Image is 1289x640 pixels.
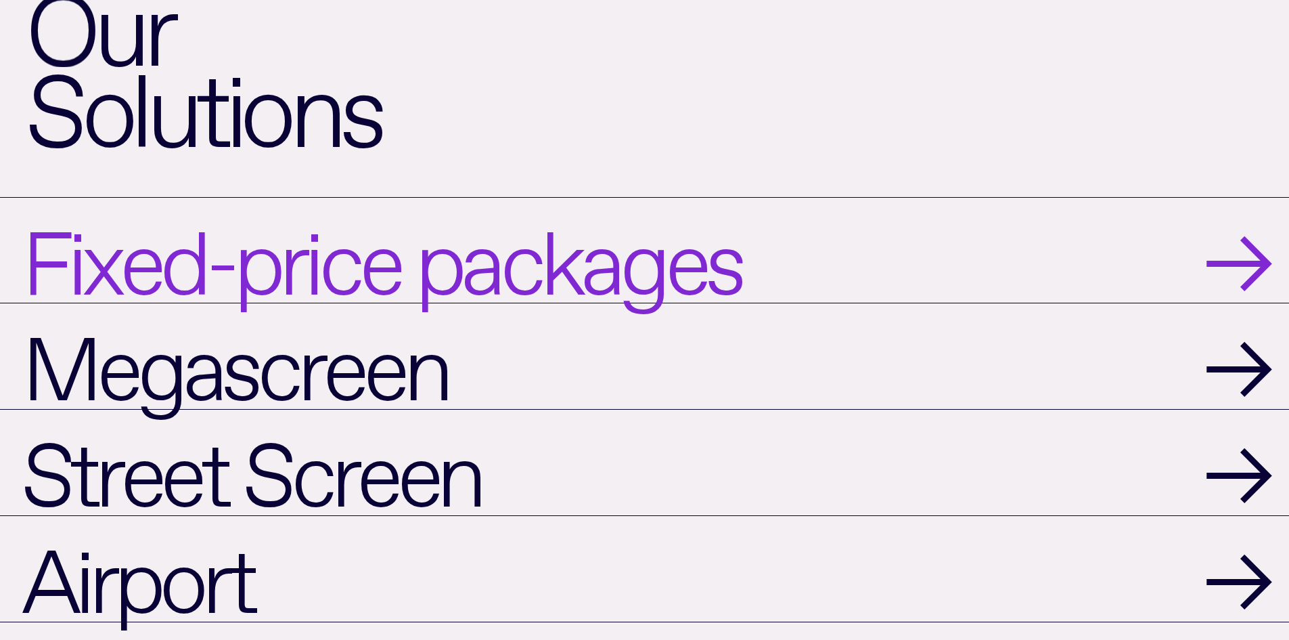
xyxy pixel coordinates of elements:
[22,314,448,398] span: Megascreen
[1204,527,1267,611] span: →
[1204,421,1267,505] span: →
[22,421,481,505] span: Street Screen
[1204,314,1267,398] span: →
[1204,209,1267,293] span: →
[22,527,253,611] span: Airport
[22,209,741,293] span: Fixed-price packages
